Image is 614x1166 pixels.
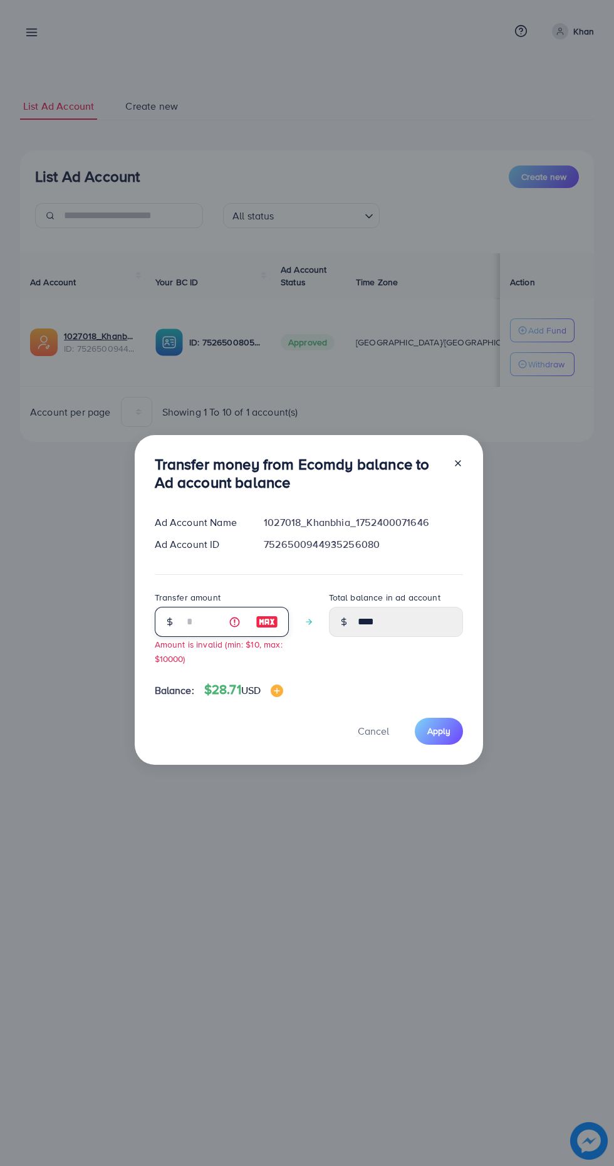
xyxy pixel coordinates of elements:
[427,725,450,737] span: Apply
[342,718,405,745] button: Cancel
[155,591,221,604] label: Transfer amount
[145,515,254,530] div: Ad Account Name
[254,515,472,530] div: 1027018_Khanbhia_1752400071646
[155,455,443,491] h3: Transfer money from Ecomdy balance to Ad account balance
[271,685,283,697] img: image
[155,683,194,698] span: Balance:
[415,718,463,745] button: Apply
[155,638,283,664] small: Amount is invalid (min: $10, max: $10000)
[256,614,278,629] img: image
[358,724,389,738] span: Cancel
[329,591,440,604] label: Total balance in ad account
[254,537,472,552] div: 7526500944935256080
[241,683,261,697] span: USD
[204,682,283,698] h4: $28.71
[145,537,254,552] div: Ad Account ID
